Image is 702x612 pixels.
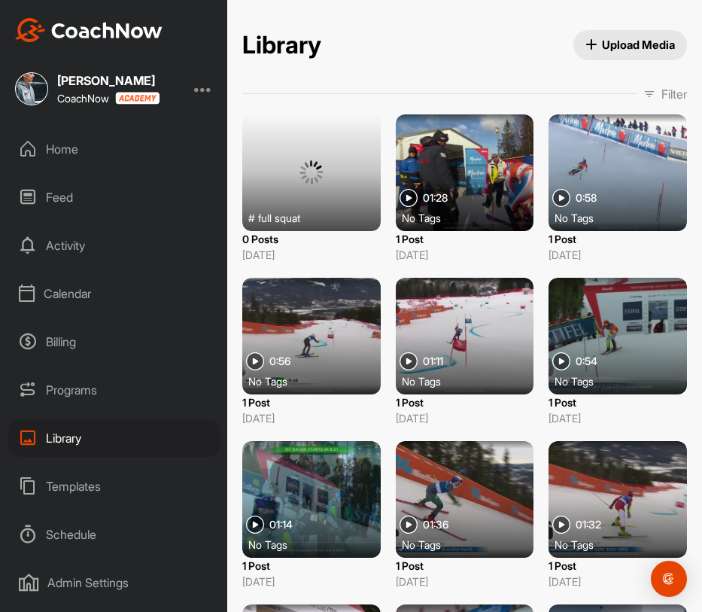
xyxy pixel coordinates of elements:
img: CoachNow acadmey [115,92,160,105]
div: Admin Settings [8,564,220,601]
div: Home [8,130,220,168]
div: [PERSON_NAME] [57,75,160,87]
p: [DATE] [242,574,381,589]
div: No Tags [402,537,540,552]
div: CoachNow [57,92,160,105]
span: 0:54 [576,356,597,367]
div: Open Intercom Messenger [651,561,687,597]
p: 1 Post [549,231,687,247]
span: Upload Media [585,37,676,53]
div: # [248,210,387,225]
div: Programs [8,371,220,409]
div: No Tags [555,210,693,225]
p: 1 Post [396,231,534,247]
p: 1 Post [549,394,687,410]
div: Schedule [8,516,220,553]
div: Activity [8,227,220,264]
p: [DATE] [242,247,381,263]
span: 01:36 [423,519,448,530]
p: 0 Posts [242,231,381,247]
img: play [552,516,570,534]
span: 01:14 [269,519,293,530]
span: 01:32 [576,519,601,530]
p: Filter [661,85,687,103]
img: play [246,516,264,534]
div: Billing [8,323,220,361]
div: Feed [8,178,220,216]
p: [DATE] [396,574,534,589]
img: play [246,352,264,370]
p: [DATE] [549,574,687,589]
span: 01:11 [423,356,443,367]
div: Templates [8,467,220,505]
p: [DATE] [549,410,687,426]
div: No Tags [555,537,693,552]
div: No Tags [402,373,540,388]
img: play [400,516,418,534]
p: 1 Post [242,558,381,574]
p: [DATE] [396,410,534,426]
img: play [400,352,418,370]
div: Calendar [8,275,220,312]
p: 1 Post [242,394,381,410]
h2: Library [242,31,321,60]
img: play [552,352,570,370]
div: No Tags [248,373,387,388]
span: 01:28 [423,193,448,203]
div: No Tags [402,210,540,225]
img: CoachNow [15,18,163,42]
span: full squat [258,210,300,225]
p: [DATE] [242,410,381,426]
p: 1 Post [396,558,534,574]
p: 1 Post [396,394,534,410]
button: Upload Media [573,30,688,60]
div: No Tags [555,373,693,388]
p: 1 Post [549,558,687,574]
div: Library [8,419,220,457]
p: [DATE] [549,247,687,263]
div: No Tags [248,537,387,552]
p: [DATE] [396,247,534,263]
span: 0:56 [269,356,290,367]
span: 0:58 [576,193,597,203]
img: play [552,189,570,207]
img: square_d3c6f7af76e2bfdd576d1e7f520099fd.jpg [15,72,48,105]
img: play [400,189,418,207]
